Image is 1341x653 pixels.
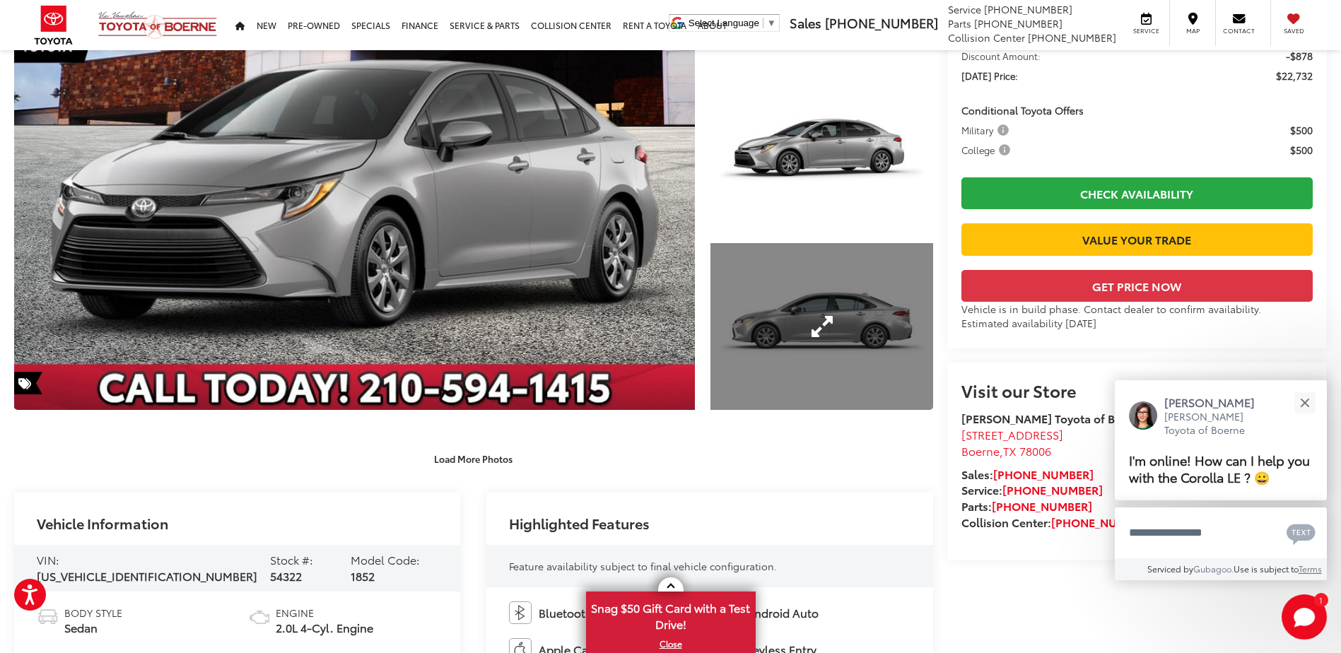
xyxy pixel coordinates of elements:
p: [PERSON_NAME] [1164,394,1269,410]
div: Vehicle is in build phase. Contact dealer to confirm availability. Estimated availability [DATE] [961,302,1313,330]
span: [US_VEHICLE_IDENTIFICATION_NUMBER] [37,567,257,584]
span: , [961,442,1051,459]
img: 2025 Toyota Corolla LE [708,67,935,237]
a: Terms [1299,563,1322,575]
span: [PHONE_NUMBER] [984,2,1072,16]
img: Bluetooth® [509,601,532,624]
button: Toggle Chat Window [1282,594,1327,640]
strong: [PERSON_NAME] Toyota of Boerne [961,410,1146,426]
span: 54322 [270,567,302,584]
button: Chat with SMS [1282,517,1320,548]
svg: Text [1287,522,1316,545]
span: 2.0L 4-Cyl. Engine [276,620,373,636]
span: TX [1003,442,1017,459]
span: College [961,143,1013,157]
strong: Sales: [961,466,1094,482]
a: [PHONE_NUMBER] [992,498,1092,514]
span: Service [1130,26,1162,35]
a: Value Your Trade [961,223,1313,255]
div: Close[PERSON_NAME][PERSON_NAME] Toyota of BoerneI'm online! How can I help you with the Corolla L... [1115,380,1327,580]
strong: Parts: [961,498,1092,514]
span: Body Style [64,606,122,620]
a: [PHONE_NUMBER] [993,466,1094,482]
span: Map [1177,26,1208,35]
a: [PHONE_NUMBER] [1002,481,1103,498]
svg: Start Chat [1282,594,1327,640]
span: [PHONE_NUMBER] [825,13,938,32]
h2: Vehicle Information [37,515,168,531]
span: Special [14,372,42,394]
span: Android Auto [746,605,819,621]
span: Boerne [961,442,1000,459]
span: $22,732 [1276,69,1313,83]
button: Close [1289,387,1320,418]
span: ​ [763,18,763,28]
span: Sedan [64,620,122,636]
span: ▼ [767,18,776,28]
button: Load More Photos [424,446,522,471]
span: 1852 [351,567,375,584]
span: Discount Amount: [961,49,1041,63]
span: Conditional Toyota Offers [961,103,1084,117]
span: Parts [948,16,971,30]
span: Model Code: [351,551,420,567]
span: Contact [1223,26,1255,35]
a: Check Availability [961,177,1313,209]
span: Saved [1278,26,1309,35]
span: Collision Center [948,30,1025,45]
span: Use is subject to [1234,563,1299,575]
span: Military [961,123,1012,137]
span: 78006 [1019,442,1051,459]
span: Stock #: [270,551,313,567]
button: Military [961,123,1014,137]
span: Bluetooth® [539,605,597,621]
span: $500 [1290,123,1313,137]
h2: Highlighted Features [509,515,650,531]
span: $500 [1290,143,1313,157]
a: Expand Photo 3 [710,243,932,410]
span: 1 [1319,596,1323,603]
span: [PHONE_NUMBER] [974,16,1062,30]
span: Engine [276,606,373,620]
span: [DATE] Price: [961,69,1018,83]
textarea: Type your message [1115,507,1327,558]
span: I'm online! How can I help you with the Corolla LE ? 😀 [1129,450,1310,486]
span: VIN: [37,551,59,567]
h2: Visit our Store [961,381,1313,399]
span: [PHONE_NUMBER] [1028,30,1116,45]
span: Serviced by [1147,563,1193,575]
button: Get Price Now [961,270,1313,302]
img: Vic Vaughan Toyota of Boerne [98,11,218,40]
a: Gubagoo. [1193,563,1234,575]
button: College [961,143,1015,157]
a: [STREET_ADDRESS] Boerne,TX 78006 [961,426,1063,459]
p: [PERSON_NAME] Toyota of Boerne [1164,410,1269,437]
strong: Service: [961,481,1103,498]
span: Sales [790,13,821,32]
strong: Collision Center: [961,514,1152,530]
span: -$878 [1286,49,1313,63]
a: Expand Photo 2 [710,69,932,236]
span: Snag $50 Gift Card with a Test Drive! [587,593,754,636]
span: [STREET_ADDRESS] [961,426,1063,442]
a: [PHONE_NUMBER] [1051,514,1152,530]
span: Feature availability subject to final vehicle configuration. [509,559,777,573]
span: Service [948,2,981,16]
span: Select Language [689,18,759,28]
